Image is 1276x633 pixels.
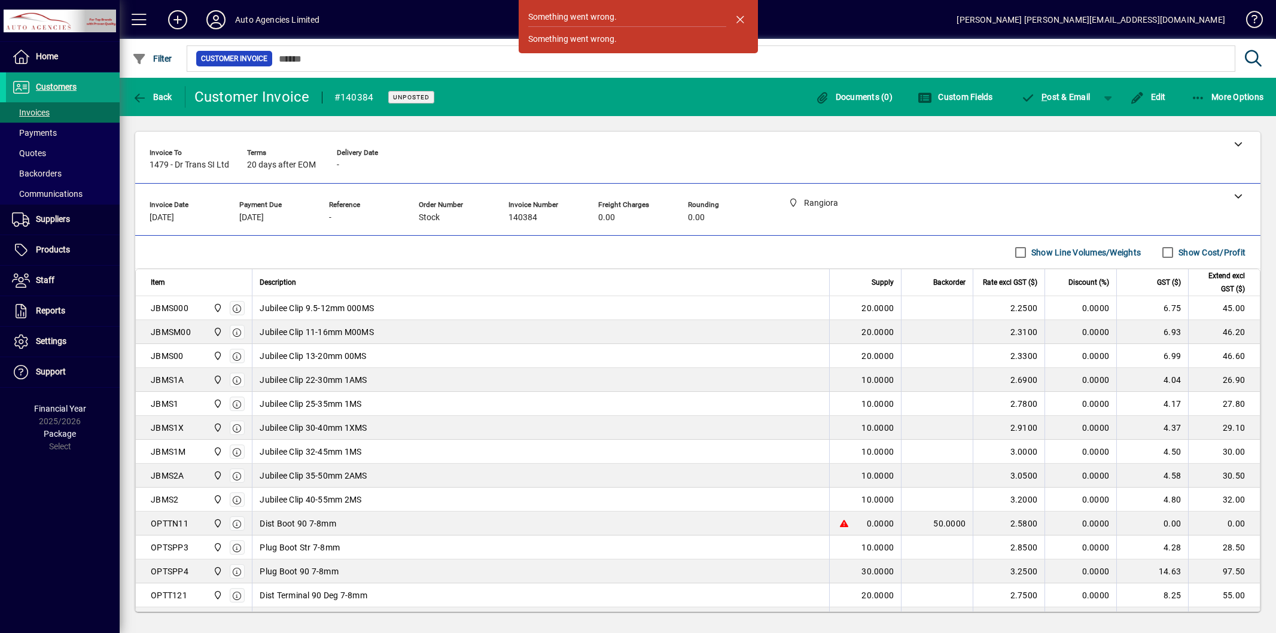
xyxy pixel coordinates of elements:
td: 0.0000 [1044,583,1116,607]
div: OPTSPP4 [151,565,188,577]
span: [DATE] [150,213,174,223]
span: 0.00 [598,213,615,223]
td: 0.0000 [1044,320,1116,344]
td: 46.20 [1188,320,1260,344]
div: JBMS1M [151,446,186,458]
span: Rangiora [210,373,224,387]
button: Back [129,86,175,108]
span: Rangiora [210,421,224,434]
div: 2.3100 [980,326,1037,338]
a: Home [6,42,120,72]
span: 30.0000 [861,565,894,577]
span: Payments [12,128,57,138]
td: 4.37 [1116,416,1188,440]
span: Rangiora [210,493,224,506]
div: OPTT121 [151,589,187,601]
span: ost & Email [1021,92,1091,102]
td: 97.50 [1188,559,1260,583]
span: Products [36,245,70,254]
span: Rangiora [210,325,224,339]
div: 2.6900 [980,374,1037,386]
button: Documents (0) [812,86,896,108]
a: Settings [6,327,120,357]
span: Documents (0) [815,92,893,102]
a: Support [6,357,120,387]
td: 28.50 [1188,535,1260,559]
div: JBMSM00 [151,326,191,338]
td: 0.0000 [1044,392,1116,416]
div: 2.5800 [980,518,1037,529]
td: 4.04 [1116,368,1188,392]
span: Rangiora [210,397,224,410]
div: Auto Agencies Limited [235,10,320,29]
td: 0.00 [1116,512,1188,535]
td: 0.0000 [1044,464,1116,488]
span: 1479 - Dr Trans SI Ltd [150,160,229,170]
td: 29.10 [1188,416,1260,440]
span: Rangiora [210,469,224,482]
td: 0.0000 [1044,296,1116,320]
div: 2.7800 [980,398,1037,410]
a: Reports [6,296,120,326]
label: Show Cost/Profit [1176,246,1245,258]
div: OPTSPP3 [151,541,188,553]
span: Jubilee Clip 22-30mm 1AMS [260,374,367,386]
button: Profile [197,9,235,31]
span: Edit [1130,92,1166,102]
div: OPTTN11 [151,518,188,529]
td: 8.25 [1116,583,1188,607]
span: 20.0000 [861,326,894,338]
div: JBMS1X [151,422,184,434]
div: JBMS2A [151,470,184,482]
td: 6.93 [1116,320,1188,344]
td: 46.60 [1188,344,1260,368]
div: JBMS000 [151,302,188,314]
span: Reports [36,306,65,315]
div: 3.0500 [980,470,1037,482]
button: Filter [129,48,175,69]
span: Rangiora [210,589,224,602]
span: Item [151,276,165,289]
div: 3.2000 [980,494,1037,506]
span: 50.0000 [933,518,966,529]
span: Plug Boot Str 7-8mm [260,541,340,553]
span: Rangiora [210,565,224,578]
span: Jubilee Clip 9.5-12mm 000MS [260,302,374,314]
td: 0.0000 [1044,440,1116,464]
span: Jubilee Clip 40-55mm 2MS [260,494,361,506]
a: Payments [6,123,120,143]
a: Quotes [6,143,120,163]
td: 4.17 [1116,392,1188,416]
span: Jubilee Clip 35-50mm 2AMS [260,470,367,482]
span: P [1041,92,1047,102]
span: Backorder [933,276,966,289]
span: Jubilee Clip 13-20mm 00MS [260,350,366,362]
span: Jubilee Clip 11-16mm M00MS [260,326,374,338]
span: Communications [12,189,83,199]
span: Supply [872,276,894,289]
a: Invoices [6,102,120,123]
td: 0.0000 [1044,368,1116,392]
span: Discount (%) [1068,276,1109,289]
span: 20.0000 [861,589,894,601]
div: JBMS00 [151,350,184,362]
span: Back [132,92,172,102]
span: Jubilee Clip 25-35mm 1MS [260,398,361,410]
td: 4.28 [1116,535,1188,559]
span: 10.0000 [861,398,894,410]
span: 0.00 [688,213,705,223]
span: Suppliers [36,214,70,224]
a: Suppliers [6,205,120,235]
span: 20.0000 [861,350,894,362]
span: Settings [36,336,66,346]
td: 30.50 [1188,464,1260,488]
span: 20.0000 [861,302,894,314]
a: Communications [6,184,120,204]
span: Support [36,367,66,376]
a: Knowledge Base [1237,2,1261,41]
td: 32.00 [1188,488,1260,512]
span: Stock [419,213,440,223]
span: Extend excl GST ($) [1196,269,1245,296]
span: Backorders [12,169,62,178]
app-page-header-button: Back [120,86,185,108]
